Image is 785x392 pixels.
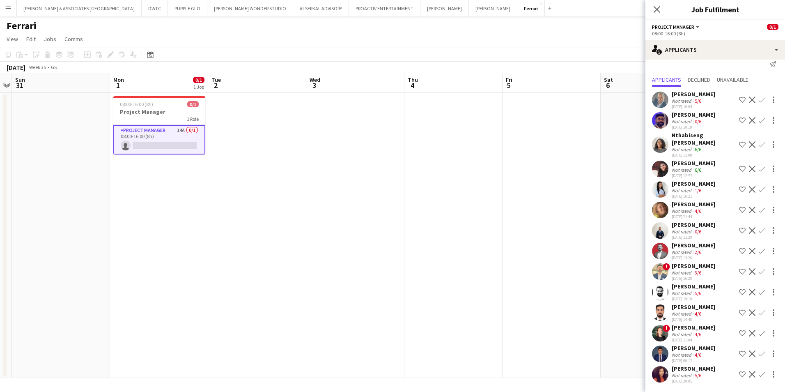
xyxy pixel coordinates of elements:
div: Not rated [672,290,693,296]
div: [DATE] 16:21 [672,194,715,199]
span: View [7,35,18,43]
span: 6 [603,81,613,90]
app-skills-label: 0/6 [695,118,701,125]
app-skills-label: 5/6 [695,372,701,378]
app-skills-label: 0/6 [695,228,701,235]
app-skills-label: 5/6 [695,98,701,104]
span: Edit [26,35,36,43]
button: DWTC [142,0,168,16]
div: 1 Job [193,84,204,90]
span: 1 [112,81,124,90]
button: ALSERKAL ADVISORY [293,0,349,16]
div: [DATE] 15:04 [672,337,715,343]
span: Applicants [652,77,681,83]
span: 2 [210,81,221,90]
span: Unavailable [717,77,748,83]
app-job-card: 08:00-16:00 (8h)0/1Project Manager1 RoleProject Manager14A0/108:00-16:00 (8h) [113,96,205,154]
span: 3 [308,81,320,90]
div: [DATE] 13:26 [672,255,715,261]
div: [DATE] 12:57 [672,173,715,178]
span: Comms [64,35,83,43]
div: GST [51,64,60,70]
span: Week 35 [27,64,48,70]
div: [DATE] 19:19 [672,296,715,302]
span: Sat [604,76,613,83]
div: [DATE] 14:48 [672,317,715,322]
button: [PERSON_NAME] & ASSOCIATES [GEOGRAPHIC_DATA] [17,0,142,16]
app-skills-label: 6/6 [695,146,701,152]
button: [PERSON_NAME] WONDER STUDIO [207,0,293,16]
span: ! [663,325,670,332]
app-skills-label: 4/6 [695,331,701,337]
a: View [3,34,21,44]
span: Wed [310,76,320,83]
div: Not rated [672,208,693,214]
div: 08:00-16:00 (8h) [652,30,778,37]
div: Not rated [672,249,693,255]
div: [PERSON_NAME] [672,90,715,98]
app-skills-label: 4/6 [695,352,701,358]
div: Nthabiseng [PERSON_NAME] [672,131,736,146]
span: Thu [408,76,418,83]
app-card-role: Project Manager14A0/108:00-16:00 (8h) [113,125,205,154]
div: [PERSON_NAME] [672,111,715,118]
span: Mon [113,76,124,83]
span: 1 Role [187,116,199,122]
app-skills-label: 4/6 [695,208,701,214]
div: Applicants [645,40,785,60]
app-skills-label: 3/6 [695,270,701,276]
div: [DATE] 16:28 [672,276,715,281]
div: [DATE] 20:05 [672,378,715,384]
div: [DATE] 10:18 [672,125,715,130]
div: [PERSON_NAME] [672,221,715,228]
span: Project Manager [652,24,694,30]
span: Declined [688,77,710,83]
div: Not rated [672,187,693,194]
a: Jobs [41,34,60,44]
span: Tue [211,76,221,83]
app-skills-label: 2/6 [695,249,701,255]
span: 08:00-16:00 (8h) [120,101,153,107]
div: Not rated [672,372,693,378]
div: Not rated [672,311,693,317]
div: [PERSON_NAME] [672,180,715,187]
button: [PERSON_NAME] [469,0,517,16]
app-skills-label: 4/6 [695,311,701,317]
button: [PERSON_NAME] [420,0,469,16]
div: [DATE] [7,63,25,71]
button: PURPLE GLO [168,0,207,16]
span: 4 [406,81,418,90]
div: [PERSON_NAME] [672,242,715,249]
div: Not rated [672,146,693,152]
button: PROACTIV ENTERTAINMENT [349,0,420,16]
div: [PERSON_NAME] [672,344,715,352]
div: Not rated [672,352,693,358]
span: ! [663,263,670,270]
div: [PERSON_NAME] [672,159,715,167]
span: Sun [15,76,25,83]
app-skills-label: 5/6 [695,290,701,296]
div: Not rated [672,167,693,173]
span: 0/1 [193,77,204,83]
h3: Project Manager [113,108,205,115]
div: [PERSON_NAME] [672,201,715,208]
span: 31 [14,81,25,90]
div: Not rated [672,118,693,125]
div: [PERSON_NAME] [672,365,715,372]
div: [DATE] 10:04 [672,104,715,109]
div: [PERSON_NAME] [672,262,715,270]
div: Not rated [672,331,693,337]
div: [PERSON_NAME] [672,324,715,331]
app-skills-label: 6/6 [695,167,701,173]
div: [DATE] 00:17 [672,358,715,363]
h1: Ferrari [7,20,37,32]
button: Project Manager [652,24,701,30]
div: Not rated [672,270,693,276]
div: [PERSON_NAME] [672,303,715,311]
h3: Job Fulfilment [645,4,785,15]
span: 0/1 [767,24,778,30]
button: Ferrari [517,0,545,16]
div: [DATE] 11:08 [672,152,736,158]
span: Fri [506,76,512,83]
